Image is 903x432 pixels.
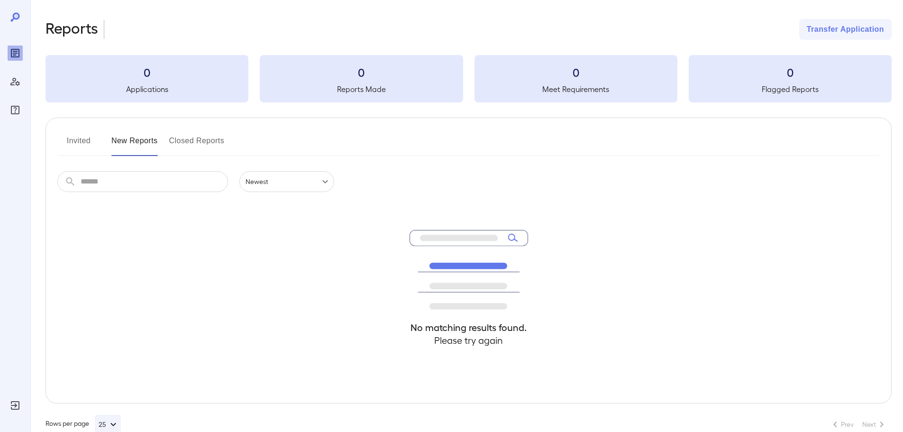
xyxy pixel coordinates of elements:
[689,83,892,95] h5: Flagged Reports
[799,19,892,40] button: Transfer Application
[46,19,98,40] h2: Reports
[8,102,23,118] div: FAQ
[239,171,334,192] div: Newest
[46,83,248,95] h5: Applications
[410,321,528,334] h4: No matching results found.
[410,334,528,347] h4: Please try again
[825,417,892,432] nav: pagination navigation
[169,133,225,156] button: Closed Reports
[474,64,677,80] h3: 0
[8,74,23,89] div: Manage Users
[260,83,463,95] h5: Reports Made
[46,64,248,80] h3: 0
[111,133,158,156] button: New Reports
[260,64,463,80] h3: 0
[46,55,892,102] summary: 0Applications0Reports Made0Meet Requirements0Flagged Reports
[57,133,100,156] button: Invited
[8,398,23,413] div: Log Out
[8,46,23,61] div: Reports
[689,64,892,80] h3: 0
[474,83,677,95] h5: Meet Requirements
